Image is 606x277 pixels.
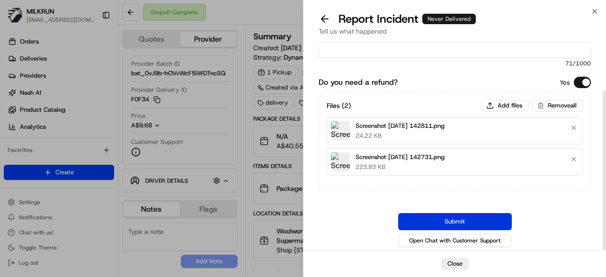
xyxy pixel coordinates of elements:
img: Screenshot 2025-08-20 142811.png [331,121,350,140]
p: Screenshot [DATE] 142811.png [356,121,445,131]
button: Remove file [567,152,580,166]
img: Screenshot 2025-08-20 142731.png [331,152,350,171]
button: Submit [398,213,512,230]
h3: Files ( 2 ) [327,101,351,110]
p: Screenshot [DATE] 142731.png [356,152,445,162]
label: Do you need a refund? [319,77,398,88]
div: Never Delivered [422,14,476,24]
div: Tell us what happened [319,27,591,42]
p: 223.83 KB [356,163,445,171]
p: Report Incident [339,11,476,27]
p: 24.22 KB [356,132,445,140]
p: Yes [560,78,570,87]
button: Close [441,258,469,269]
button: Removeall [532,100,583,111]
button: Add files [481,100,528,111]
button: Remove file [567,121,580,134]
button: Open Chat with Customer Support [398,234,512,247]
span: 71 /1000 [319,60,591,67]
